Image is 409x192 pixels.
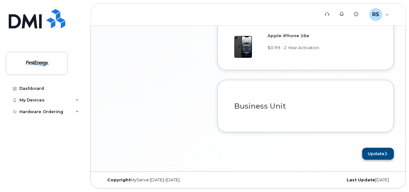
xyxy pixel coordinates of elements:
strong: Copyright [107,177,131,182]
div: Ryan Storm [365,8,393,21]
h3: Business Unit [234,102,377,110]
strong: Apple iPhone 16e [267,33,309,38]
strong: Last Update [347,177,375,182]
img: iphone16e.png [229,36,252,58]
span: $0.99 - 2 Year Activation [267,45,319,50]
div: [DATE] [297,177,394,183]
iframe: Messenger Launcher [381,164,404,187]
button: Update [362,148,394,160]
h3: Ordered Product [234,19,377,27]
span: RS [372,11,379,18]
div: MyServe [DATE]–[DATE] [102,177,200,183]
